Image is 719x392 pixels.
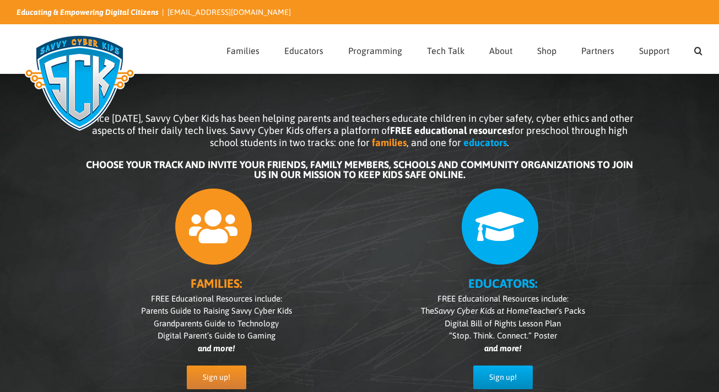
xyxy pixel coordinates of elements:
[427,46,464,55] span: Tech Talk
[284,25,323,73] a: Educators
[390,125,511,136] b: FREE educational resources
[581,25,614,73] a: Partners
[427,25,464,73] a: Tech Talk
[86,159,633,180] b: CHOOSE YOUR TRACK AND INVITE YOUR FRIENDS, FAMILY MEMBERS, SCHOOLS AND COMMUNITY ORGANIZATIONS TO...
[226,46,260,55] span: Families
[581,46,614,55] span: Partners
[434,306,529,315] i: Savvy Cyber Kids at Home
[151,294,282,303] span: FREE Educational Resources include:
[284,46,323,55] span: Educators
[372,137,407,148] b: families
[489,373,517,382] span: Sign up!
[639,46,669,55] span: Support
[507,137,509,148] span: .
[449,331,557,340] span: “Stop. Think. Connect.” Poster
[348,46,402,55] span: Programming
[191,276,242,291] b: FAMILIES:
[484,343,521,353] i: and more!
[537,25,556,73] a: Shop
[167,8,291,17] a: [EMAIL_ADDRESS][DOMAIN_NAME]
[437,294,569,303] span: FREE Educational Resources include:
[158,331,275,340] span: Digital Parent’s Guide to Gaming
[86,112,634,148] span: Since [DATE], Savvy Cyber Kids has been helping parents and teachers educate children in cyber sa...
[468,276,537,291] b: EDUCATORS:
[348,25,402,73] a: Programming
[407,137,461,148] span: , and one for
[489,25,512,73] a: About
[445,319,561,328] span: Digital Bill of Rights Lesson Plan
[17,28,143,138] img: Savvy Cyber Kids Logo
[463,137,507,148] b: educators
[17,8,159,17] i: Educating & Empowering Digital Citizens
[694,25,702,73] a: Search
[421,306,585,315] span: The Teacher’s Packs
[154,319,279,328] span: Grandparents Guide to Technology
[187,366,246,389] a: Sign up!
[226,25,260,73] a: Families
[473,366,533,389] a: Sign up!
[141,306,292,315] span: Parents Guide to Raising Savvy Cyber Kids
[537,46,556,55] span: Shop
[198,343,235,353] i: and more!
[226,25,702,73] nav: Main Menu
[203,373,230,382] span: Sign up!
[489,46,512,55] span: About
[639,25,669,73] a: Support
